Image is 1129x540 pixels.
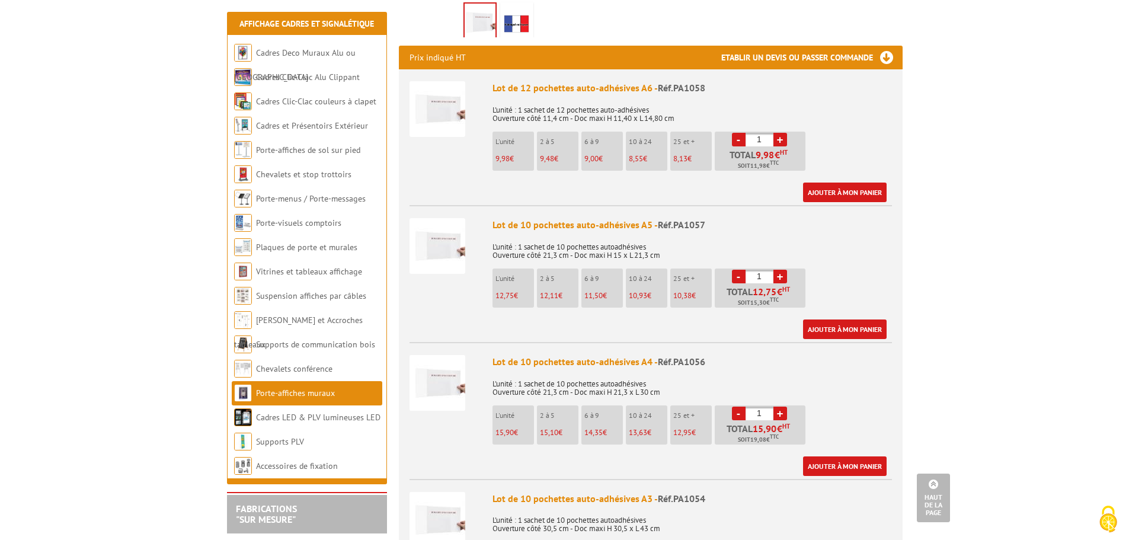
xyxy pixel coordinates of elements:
[718,287,805,308] p: Total
[750,161,766,171] span: 11,98
[780,148,788,156] sup: HT
[629,155,667,163] p: €
[629,154,643,164] span: 8,55
[234,315,363,350] a: [PERSON_NAME] et Accroches tableaux
[410,218,465,274] img: Lot de 10 pochettes auto-adhésives A5
[234,117,252,135] img: Cadres et Présentoirs Extérieur
[584,429,623,437] p: €
[803,183,887,202] a: Ajouter à mon panier
[495,138,534,146] p: L'unité
[256,363,332,374] a: Chevalets conférence
[584,154,599,164] span: 9,00
[738,161,779,171] span: Soit €
[495,292,534,300] p: €
[584,155,623,163] p: €
[256,290,366,301] a: Suspension affiches par câbles
[629,274,667,283] p: 10 à 24
[495,411,534,420] p: L'unité
[1088,500,1129,540] button: Cookies (fenêtre modale)
[777,287,782,296] span: €
[753,424,777,433] span: 15,90
[673,429,712,437] p: €
[234,360,252,378] img: Chevalets conférence
[256,193,366,204] a: Porte-menus / Porte-messages
[503,5,531,41] img: edimeta_produit_fabrique_en_france.jpg
[256,145,360,155] a: Porte-affiches de sol sur pied
[770,433,779,440] sup: TTC
[753,287,777,296] span: 12,75
[234,92,252,110] img: Cadres Clic-Clac couleurs à clapet
[584,138,623,146] p: 6 à 9
[492,81,892,95] div: Lot de 12 pochettes auto-adhésives A6 -
[584,427,603,437] span: 14,35
[773,270,787,283] a: +
[492,492,892,506] div: Lot de 10 pochettes auto-adhésives A3 -
[540,155,578,163] p: €
[410,46,466,69] p: Prix indiqué HT
[584,292,623,300] p: €
[756,150,775,159] span: 9,98
[256,120,368,131] a: Cadres et Présentoirs Extérieur
[673,411,712,420] p: 25 et +
[256,218,341,228] a: Porte-visuels comptoirs
[673,292,712,300] p: €
[770,159,779,166] sup: TTC
[495,154,510,164] span: 9,98
[234,384,252,402] img: Porte-affiches muraux
[803,319,887,339] a: Ajouter à mon panier
[773,133,787,146] a: +
[540,274,578,283] p: 2 à 5
[750,435,766,445] span: 19,08
[540,138,578,146] p: 2 à 5
[234,190,252,207] img: Porte-menus / Porte-messages
[782,422,790,430] sup: HT
[917,474,950,522] a: Haut de la page
[234,457,252,475] img: Accessoires de fixation
[234,287,252,305] img: Suspension affiches par câbles
[234,165,252,183] img: Chevalets et stop trottoirs
[256,388,335,398] a: Porte-affiches muraux
[256,169,351,180] a: Chevalets et stop trottoirs
[540,427,558,437] span: 15,10
[629,411,667,420] p: 10 à 24
[658,356,705,368] span: Réf.PA1056
[673,274,712,283] p: 25 et +
[732,407,746,420] a: -
[495,274,534,283] p: L'unité
[234,311,252,329] img: Cimaises et Accroches tableaux
[256,242,357,253] a: Plaques de porte et murales
[410,355,465,411] img: Lot de 10 pochettes auto-adhésives A4
[750,298,766,308] span: 15,30
[256,266,362,277] a: Vitrines et tableaux affichage
[673,427,692,437] span: 12,95
[629,138,667,146] p: 10 à 24
[492,372,892,397] p: L'unité : 1 sachet de 10 pochettes autoadhésives Ouverture côté 21,3 cm - Doc maxi H 21,3 x L 30 cm
[658,219,705,231] span: Réf.PA1057
[673,154,687,164] span: 8,13
[584,411,623,420] p: 6 à 9
[540,429,578,437] p: €
[234,214,252,232] img: Porte-visuels comptoirs
[495,427,514,437] span: 15,90
[540,290,558,301] span: 12,11
[1093,504,1123,534] img: Cookies (fenêtre modale)
[673,290,692,301] span: 10,38
[465,4,495,40] img: porte_visuels_muraux_pa1058.jpg
[256,339,375,350] a: Supports de communication bois
[234,238,252,256] img: Plaques de porte et murales
[492,235,892,260] p: L'unité : 1 sachet de 10 pochettes autoadhésives Ouverture côté 21,3 cm - Doc maxi H 15 x L 21,3 cm
[738,298,779,308] span: Soit €
[239,18,374,29] a: Affichage Cadres et Signalétique
[738,435,779,445] span: Soit €
[234,44,252,62] img: Cadres Deco Muraux Alu ou Bois
[495,290,514,301] span: 12,75
[234,408,252,426] img: Cadres LED & PLV lumineuses LED
[256,461,338,471] a: Accessoires de fixation
[732,270,746,283] a: -
[629,290,647,301] span: 10,93
[773,407,787,420] a: +
[234,47,356,82] a: Cadres Deco Muraux Alu ou [GEOGRAPHIC_DATA]
[495,429,534,437] p: €
[256,72,360,82] a: Cadres Clic-Clac Alu Clippant
[721,46,903,69] h3: Etablir un devis ou passer commande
